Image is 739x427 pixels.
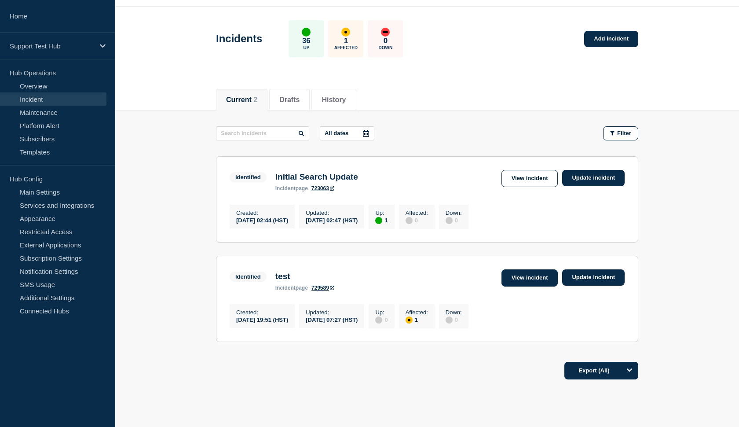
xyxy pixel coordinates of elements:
[446,217,453,224] div: disabled
[446,210,462,216] p: Down :
[501,269,558,287] a: View incident
[375,317,382,324] div: disabled
[306,316,358,323] div: [DATE] 07:27 (HST)
[275,285,296,291] span: incident
[306,210,358,216] p: Updated :
[10,42,94,50] p: Support Test Hub
[375,316,388,324] div: 0
[564,362,638,379] button: Export (All)
[446,317,453,324] div: disabled
[375,216,388,224] div: 1
[275,185,308,191] p: page
[446,309,462,316] p: Down :
[303,45,309,50] p: Up
[306,309,358,316] p: Updated :
[344,37,348,45] p: 1
[562,269,625,286] a: Update incident
[302,28,311,37] div: up
[406,317,413,324] div: affected
[375,210,388,216] p: Up :
[236,216,288,224] div: [DATE] 02:44 (HST)
[562,170,625,186] a: Update incident
[322,96,346,104] button: History
[406,309,428,316] p: Affected :
[236,309,288,316] p: Created :
[334,45,358,50] p: Affected
[584,31,638,47] a: Add incident
[236,316,288,323] div: [DATE] 19:51 (HST)
[216,33,262,45] h1: Incidents
[275,285,308,291] p: page
[230,172,267,182] span: Identified
[603,126,638,140] button: Filter
[216,126,309,140] input: Search incidents
[501,170,558,187] a: View incident
[230,272,267,282] span: Identified
[446,316,462,324] div: 0
[302,37,311,45] p: 36
[253,96,257,103] span: 2
[617,130,631,136] span: Filter
[375,217,382,224] div: up
[406,217,413,224] div: disabled
[379,45,393,50] p: Down
[275,272,334,281] h3: test
[325,130,348,136] p: All dates
[381,28,390,37] div: down
[406,210,428,216] p: Affected :
[226,96,257,104] button: Current 2
[621,362,638,379] button: Options
[279,96,300,104] button: Drafts
[375,309,388,316] p: Up :
[275,172,358,182] h3: Initial Search Update
[311,285,334,291] a: 729589
[320,126,374,140] button: All dates
[236,210,288,216] p: Created :
[406,216,428,224] div: 0
[341,28,350,37] div: affected
[384,37,388,45] p: 0
[311,185,334,191] a: 723063
[275,185,296,191] span: incident
[406,316,428,324] div: 1
[446,216,462,224] div: 0
[306,216,358,224] div: [DATE] 02:47 (HST)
